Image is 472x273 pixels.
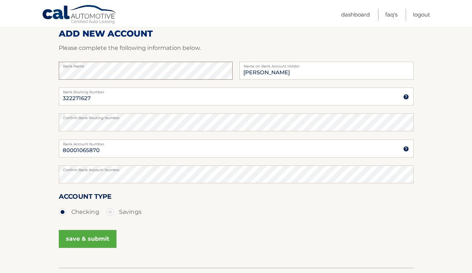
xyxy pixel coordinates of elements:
label: Name on Bank Account Holder [239,62,413,67]
input: Name on Account (Account Holder Name) [239,62,413,80]
h2: ADD NEW ACCOUNT [59,28,414,39]
label: Bank Account Number [59,140,414,145]
a: Logout [413,9,430,20]
label: Savings [106,205,142,219]
a: Cal Automotive [42,5,117,25]
label: Confirm Bank Account Number [59,165,414,171]
input: Bank Routing Number [59,88,414,105]
img: tooltip.svg [403,94,409,100]
input: Bank Account Number [59,140,414,157]
label: Confirm Bank Routing Number [59,113,414,119]
a: Dashboard [341,9,370,20]
img: tooltip.svg [403,146,409,152]
label: Checking [59,205,99,219]
a: FAQ's [385,9,397,20]
label: Account Type [59,191,111,204]
label: Bank Routing Number [59,88,414,93]
p: Please complete the following information below. [59,43,414,53]
button: save & submit [59,230,116,248]
label: Bank Name [59,62,233,67]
